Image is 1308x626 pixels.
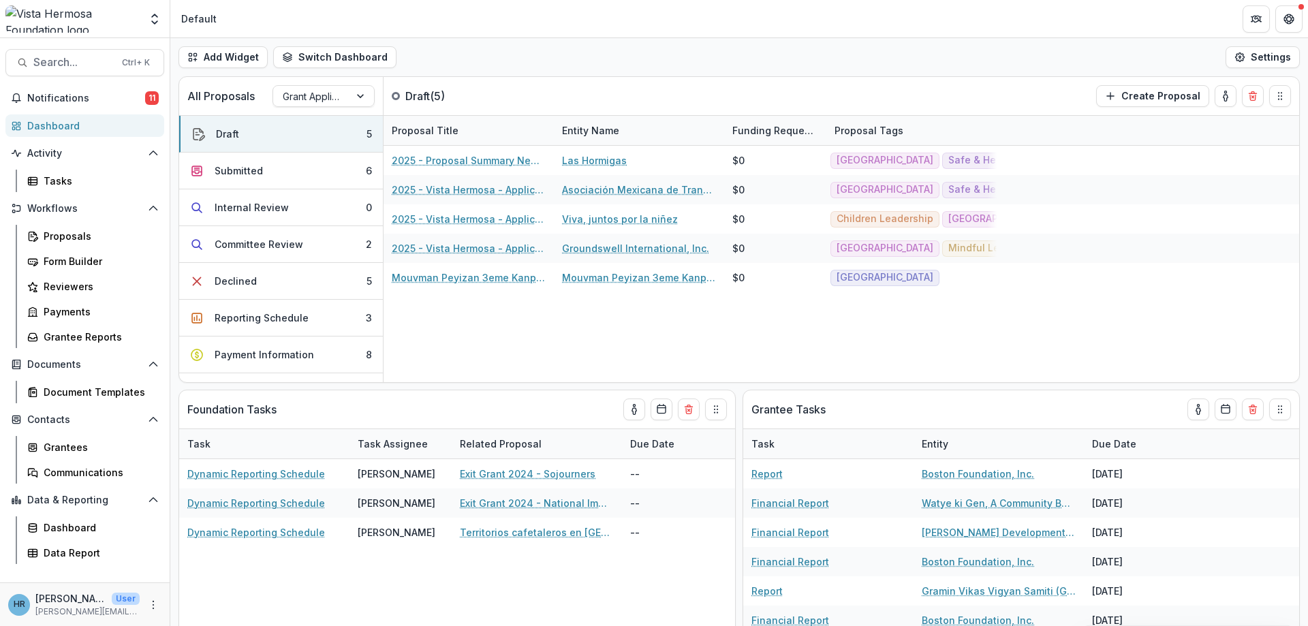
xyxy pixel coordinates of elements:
[349,437,436,451] div: Task Assignee
[623,398,645,420] button: toggle-assigned-to-me
[44,385,153,399] div: Document Templates
[948,155,1062,166] span: Safe & Healthy Families
[1242,398,1264,420] button: Delete card
[826,123,912,138] div: Proposal Tags
[358,496,435,510] div: [PERSON_NAME]
[392,153,546,168] a: 2025 - Proposal Summary New Project
[922,496,1076,510] a: Watye ki Gen, A Community Based Organization
[384,116,554,145] div: Proposal Title
[392,270,546,285] a: Mouvman Peyizan 3eme Kanperin (MP3K) - 2025 - Vista Hermosa - Application
[215,274,257,288] div: Declined
[27,148,142,159] span: Activity
[112,593,140,605] p: User
[922,467,1034,481] a: Boston Foundation, Inc.
[1084,488,1186,518] div: [DATE]
[44,229,153,243] div: Proposals
[562,270,716,285] a: Mouvman Peyizan 3eme Kanperin (MP3K)
[732,212,745,226] div: $0
[366,163,372,178] div: 6
[392,183,546,197] a: 2025 - Vista Hermosa - Application
[44,465,153,480] div: Communications
[145,597,161,613] button: More
[33,56,114,69] span: Search...
[392,241,546,255] a: 2025 - Vista Hermosa - Application
[22,381,164,403] a: Document Templates
[5,49,164,76] button: Search...
[187,496,325,510] a: Dynamic Reporting Schedule
[1242,85,1264,107] button: Delete card
[27,495,142,506] span: Data & Reporting
[273,46,396,68] button: Switch Dashboard
[622,459,724,488] div: --
[5,5,140,33] img: Vista Hermosa Foundation logo
[187,88,255,104] p: All Proposals
[837,242,933,254] span: [GEOGRAPHIC_DATA]
[5,87,164,109] button: Notifications11
[948,184,1062,195] span: Safe & Healthy Families
[5,114,164,137] a: Dashboard
[44,254,153,268] div: Form Builder
[179,429,349,458] div: Task
[678,398,700,420] button: Delete card
[1084,429,1186,458] div: Due Date
[366,200,372,215] div: 0
[27,93,145,104] span: Notifications
[914,429,1084,458] div: Entity
[358,525,435,539] div: [PERSON_NAME]
[732,241,745,255] div: $0
[44,440,153,454] div: Grantees
[14,600,25,609] div: Hannah Roosendaal
[554,116,724,145] div: Entity Name
[1215,398,1236,420] button: Calendar
[216,127,239,141] div: Draft
[22,250,164,272] a: Form Builder
[179,189,383,226] button: Internal Review0
[22,461,164,484] a: Communications
[622,488,724,518] div: --
[44,279,153,294] div: Reviewers
[732,270,745,285] div: $0
[44,304,153,319] div: Payments
[1084,459,1186,488] div: [DATE]
[452,437,550,451] div: Related Proposal
[187,467,325,481] a: Dynamic Reporting Schedule
[732,153,745,168] div: $0
[35,591,106,606] p: [PERSON_NAME]
[358,467,435,481] div: [PERSON_NAME]
[1084,518,1186,547] div: [DATE]
[366,237,372,251] div: 2
[5,198,164,219] button: Open Workflows
[554,123,627,138] div: Entity Name
[179,116,383,153] button: Draft5
[5,354,164,375] button: Open Documents
[22,275,164,298] a: Reviewers
[837,213,933,225] span: Children Leadership
[119,55,153,70] div: Ctrl + K
[44,520,153,535] div: Dashboard
[22,436,164,458] a: Grantees
[922,525,1076,539] a: [PERSON_NAME] Development Society
[1187,398,1209,420] button: toggle-assigned-to-me
[187,401,277,418] p: Foundation Tasks
[1243,5,1270,33] button: Partners
[743,429,914,458] div: Task
[179,263,383,300] button: Declined5
[705,398,727,420] button: Drag
[181,12,217,26] div: Default
[1226,46,1300,68] button: Settings
[349,429,452,458] div: Task Assignee
[22,542,164,564] a: Data Report
[751,496,829,510] a: Financial Report
[27,119,153,133] div: Dashboard
[751,401,826,418] p: Grantee Tasks
[27,359,142,371] span: Documents
[460,525,614,539] a: Territorios cafetaleros en [GEOGRAPHIC_DATA], [GEOGRAPHIC_DATA] - Fundación por una Nueva Solució...
[5,409,164,431] button: Open Contacts
[751,467,783,481] a: Report
[215,237,303,251] div: Committee Review
[27,414,142,426] span: Contacts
